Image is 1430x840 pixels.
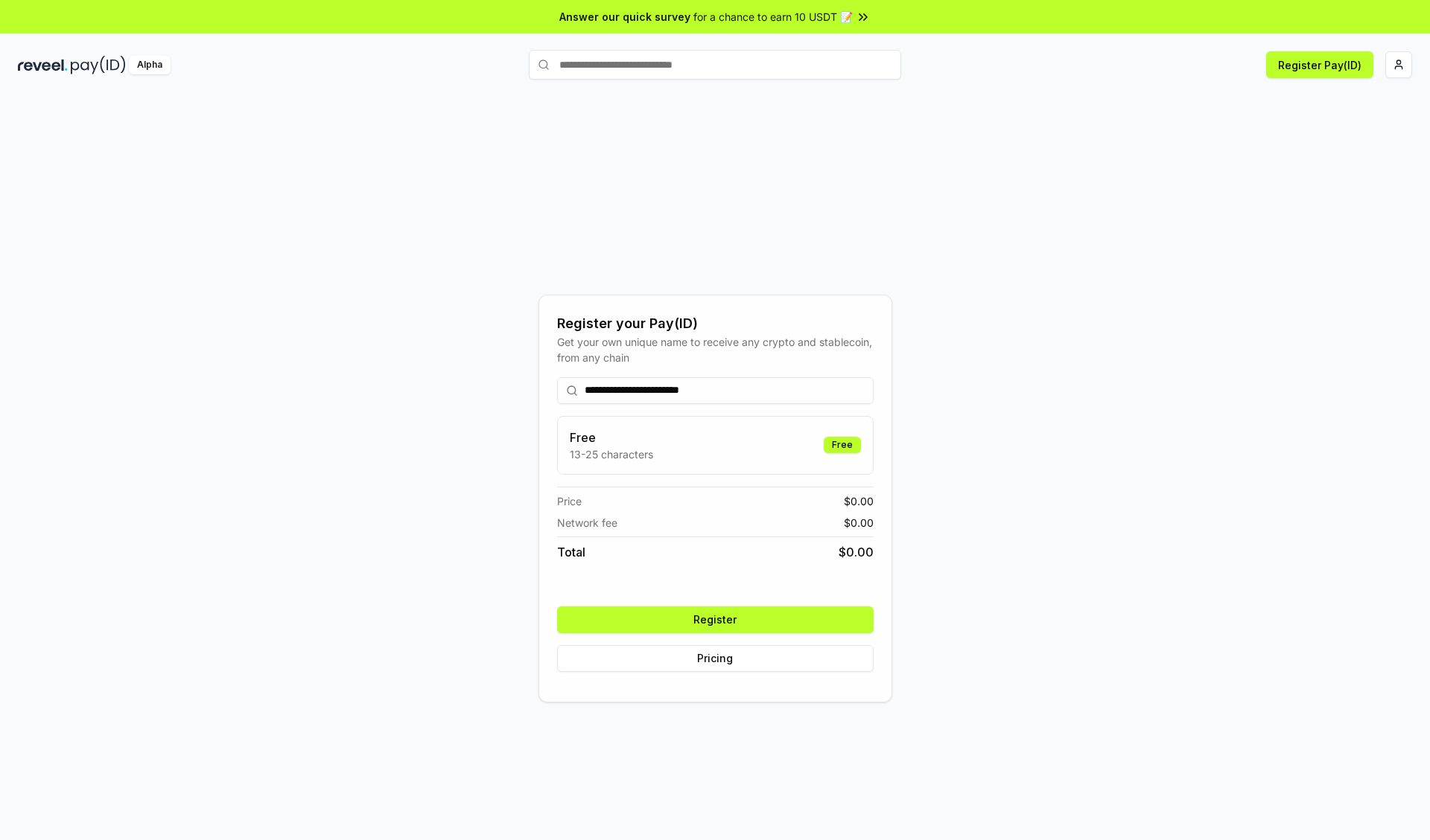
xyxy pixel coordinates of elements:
[824,437,861,453] div: Free
[557,493,582,509] span: Price
[557,543,585,561] span: Total
[557,515,617,530] span: Network fee
[557,313,874,334] div: Register your Pay(ID)
[559,9,690,25] span: Answer our quick survey
[1266,51,1373,78] button: Register Pay(ID)
[693,9,853,25] span: for a chance to earn 10 USDT 📝
[18,56,68,74] img: reveel_dark
[844,493,874,509] span: $ 0.00
[557,606,874,633] button: Register
[71,56,126,74] img: pay_id
[570,446,653,462] p: 13-25 characters
[129,56,171,74] div: Alpha
[844,515,874,530] span: $ 0.00
[557,645,874,672] button: Pricing
[557,334,874,365] div: Get your own unique name to receive any crypto and stablecoin, from any chain
[570,429,653,446] h3: Free
[839,543,874,561] span: $ 0.00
